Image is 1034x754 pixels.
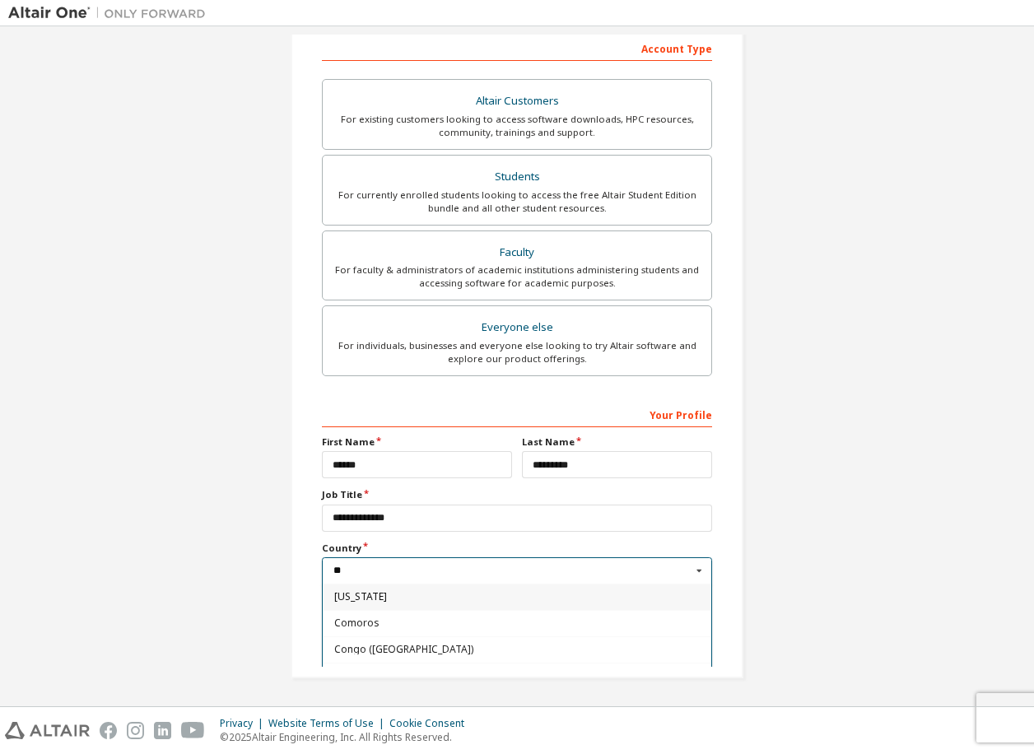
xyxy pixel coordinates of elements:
[333,113,701,139] div: For existing customers looking to access software downloads, HPC resources, community, trainings ...
[333,188,701,215] div: For currently enrolled students looking to access the free Altair Student Edition bundle and all ...
[333,241,701,264] div: Faculty
[333,339,701,365] div: For individuals, businesses and everyone else looking to try Altair software and explore our prod...
[389,717,474,730] div: Cookie Consent
[220,730,474,744] p: © 2025 Altair Engineering, Inc. All Rights Reserved.
[322,542,712,555] label: Country
[127,722,144,739] img: instagram.svg
[322,435,512,449] label: First Name
[334,592,701,602] span: [US_STATE]
[322,488,712,501] label: Job Title
[154,722,171,739] img: linkedin.svg
[333,165,701,188] div: Students
[333,316,701,339] div: Everyone else
[100,722,117,739] img: facebook.svg
[334,618,701,628] span: Comoros
[5,722,90,739] img: altair_logo.svg
[220,717,268,730] div: Privacy
[333,90,701,113] div: Altair Customers
[8,5,214,21] img: Altair One
[522,435,712,449] label: Last Name
[334,645,701,654] span: Congo ([GEOGRAPHIC_DATA])
[333,263,701,290] div: For faculty & administrators of academic institutions administering students and accessing softwa...
[322,401,712,427] div: Your Profile
[268,717,389,730] div: Website Terms of Use
[322,35,712,61] div: Account Type
[181,722,205,739] img: youtube.svg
